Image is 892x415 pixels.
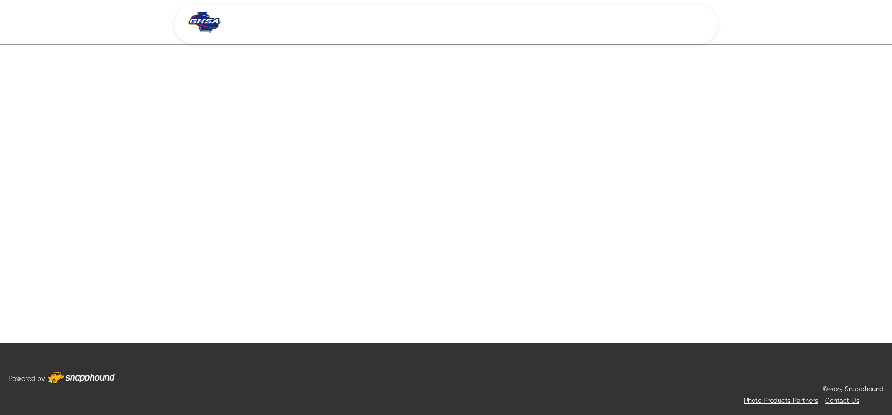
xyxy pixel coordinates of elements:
img: Footer [47,372,115,384]
a: Photo Products Partners [744,397,818,404]
p: Powered by [8,373,45,385]
a: Contact Us [825,397,859,404]
p: ©2025 Snapphound [823,383,884,395]
img: Snapphound Logo [188,12,221,33]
